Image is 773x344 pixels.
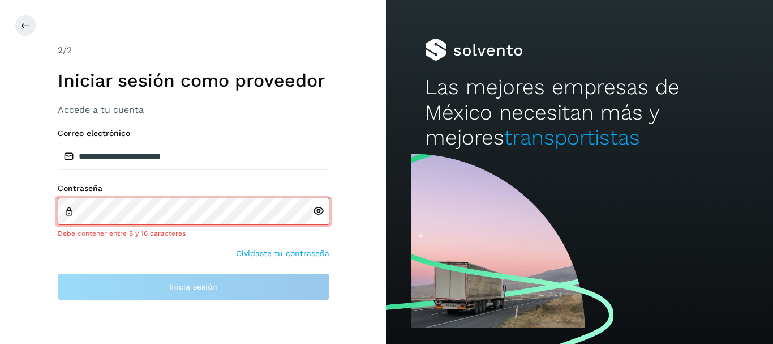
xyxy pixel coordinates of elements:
[58,228,329,239] div: Debe contener entre 8 y 16 caracteres
[236,248,329,260] a: Olvidaste tu contraseña
[58,273,329,300] button: Inicia sesión
[504,125,640,150] span: transportistas
[58,44,329,57] div: /2
[58,70,329,91] h1: Iniciar sesión como proveedor
[425,75,734,150] h2: Las mejores empresas de México necesitan más y mejores
[58,184,329,193] label: Contraseña
[169,283,217,291] span: Inicia sesión
[58,45,63,56] span: 2
[58,104,329,115] h3: Accede a tu cuenta
[58,129,329,138] label: Correo electrónico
